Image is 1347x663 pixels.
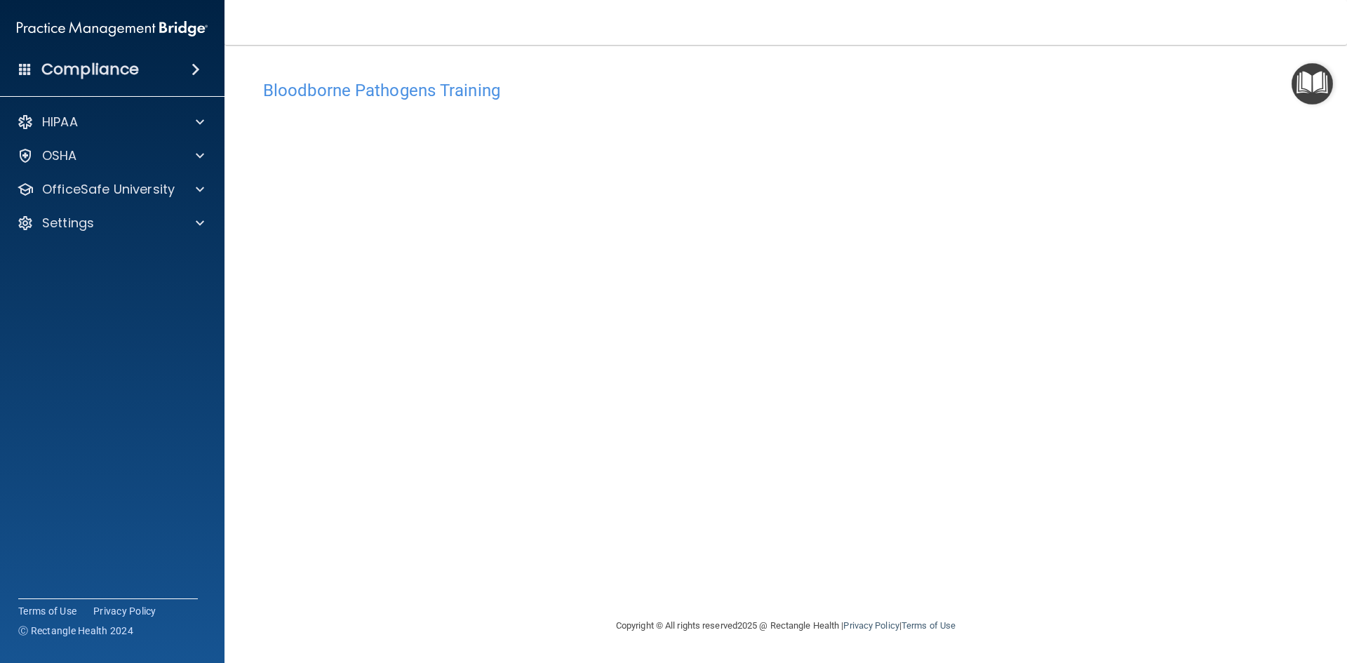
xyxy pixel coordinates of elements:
[17,181,204,198] a: OfficeSafe University
[17,114,204,130] a: HIPAA
[17,147,204,164] a: OSHA
[843,620,899,631] a: Privacy Policy
[42,215,94,232] p: Settings
[263,81,1308,100] h4: Bloodborne Pathogens Training
[18,604,76,618] a: Terms of Use
[42,147,77,164] p: OSHA
[42,114,78,130] p: HIPAA
[263,107,1308,539] iframe: bbp
[17,15,208,43] img: PMB logo
[42,181,175,198] p: OfficeSafe University
[93,604,156,618] a: Privacy Policy
[17,215,204,232] a: Settings
[18,624,133,638] span: Ⓒ Rectangle Health 2024
[41,60,139,79] h4: Compliance
[902,620,956,631] a: Terms of Use
[530,603,1042,648] div: Copyright © All rights reserved 2025 @ Rectangle Health | |
[1292,63,1333,105] button: Open Resource Center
